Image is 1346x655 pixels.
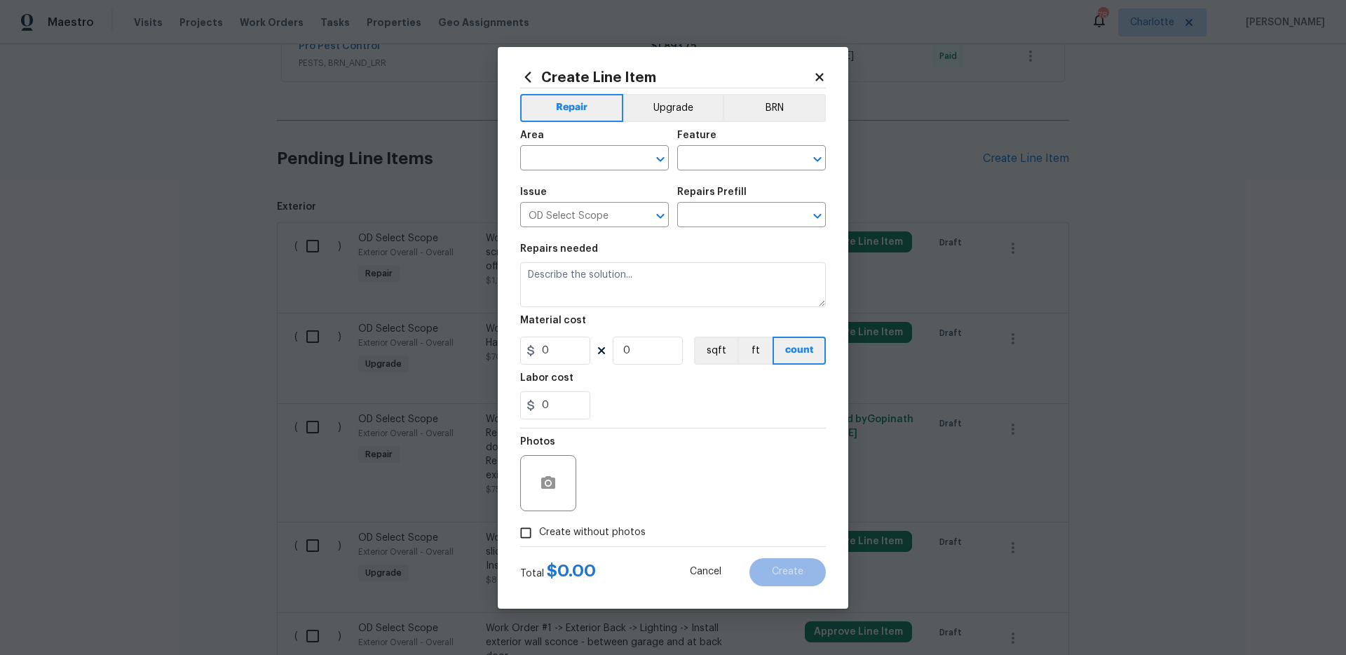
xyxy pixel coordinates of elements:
[520,130,544,140] h5: Area
[677,187,747,197] h5: Repairs Prefill
[520,94,623,122] button: Repair
[539,525,646,540] span: Create without photos
[547,562,596,579] span: $ 0.00
[667,558,744,586] button: Cancel
[723,94,826,122] button: BRN
[520,437,555,447] h5: Photos
[623,94,723,122] button: Upgrade
[677,130,716,140] h5: Feature
[737,337,773,365] button: ft
[651,206,670,226] button: Open
[772,567,803,577] span: Create
[520,187,547,197] h5: Issue
[520,69,813,85] h2: Create Line Item
[808,206,827,226] button: Open
[520,316,586,325] h5: Material cost
[749,558,826,586] button: Create
[808,149,827,169] button: Open
[520,564,596,581] div: Total
[520,373,573,383] h5: Labor cost
[694,337,737,365] button: sqft
[520,244,598,254] h5: Repairs needed
[651,149,670,169] button: Open
[690,567,721,577] span: Cancel
[773,337,826,365] button: count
